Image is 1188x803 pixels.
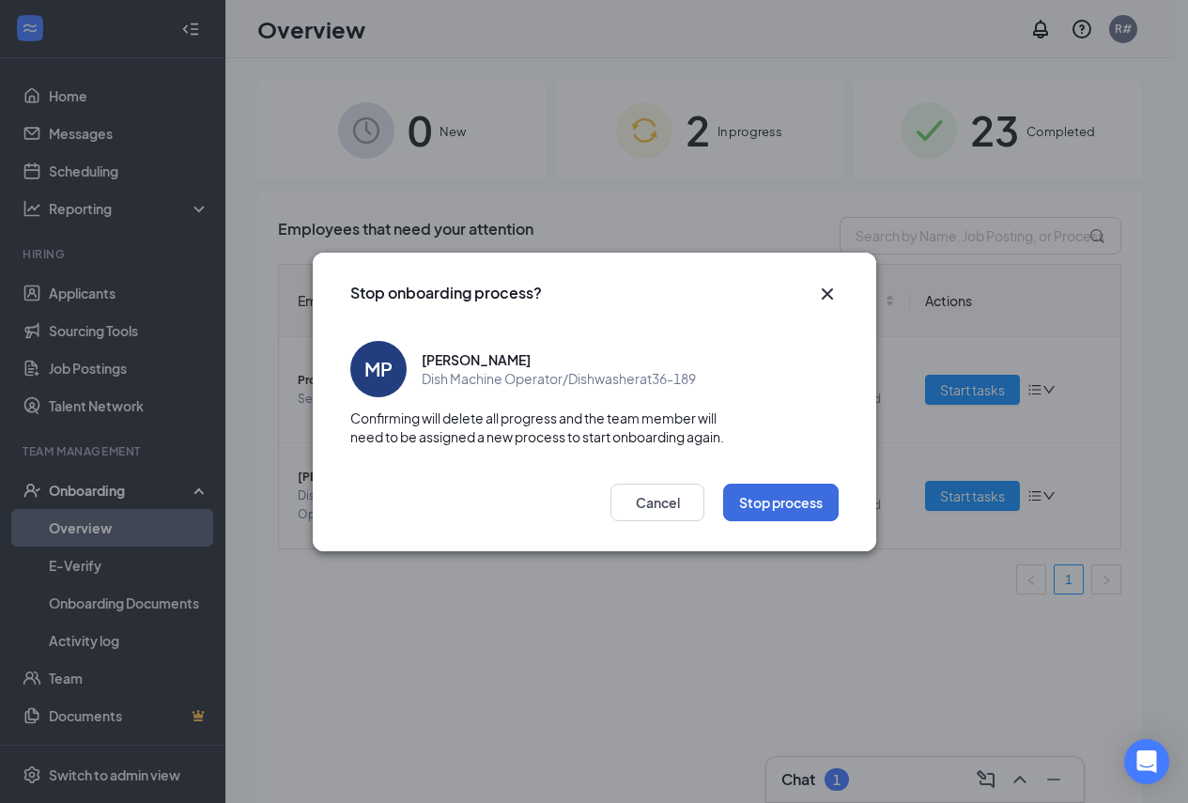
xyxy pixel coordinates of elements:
[350,409,839,446] span: Confirming will delete all progress and the team member will need to be assigned a new process to...
[723,484,839,521] button: Stop process
[816,283,839,305] svg: Cross
[350,283,542,303] h3: Stop onboarding process?
[816,283,839,305] button: Close
[1124,739,1169,784] div: Open Intercom Messenger
[364,356,393,382] div: MP
[422,350,531,369] span: [PERSON_NAME]
[422,369,696,388] span: Dish Machine Operator/Dishwasher at 36-189
[610,484,704,521] button: Cancel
